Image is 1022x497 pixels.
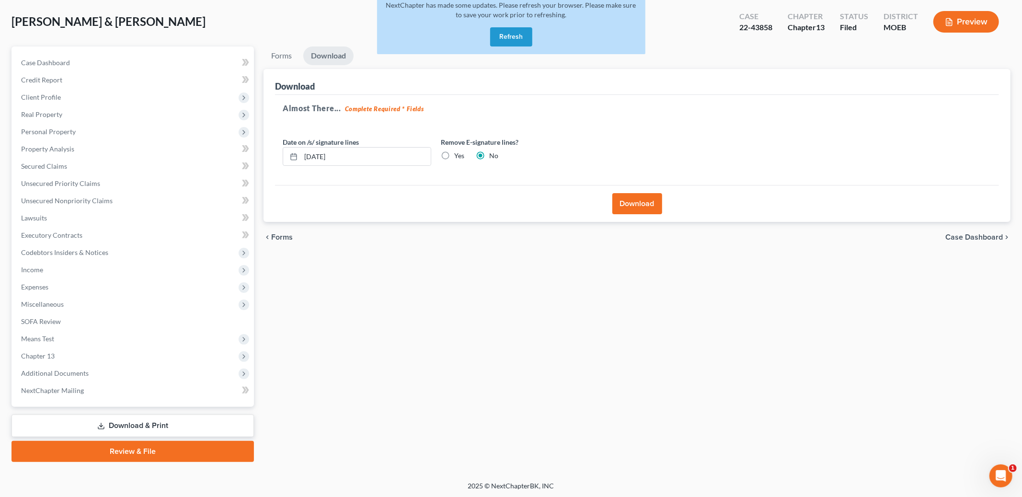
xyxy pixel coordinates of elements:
[21,214,47,222] span: Lawsuits
[275,81,315,92] div: Download
[21,162,67,170] span: Secured Claims
[13,158,254,175] a: Secured Claims
[21,300,64,308] span: Miscellaneous
[21,335,54,343] span: Means Test
[303,46,354,65] a: Download
[739,22,772,33] div: 22-43858
[264,46,299,65] a: Forms
[13,227,254,244] a: Executory Contracts
[489,151,498,161] label: No
[21,248,108,256] span: Codebtors Insiders & Notices
[945,233,1003,241] span: Case Dashboard
[283,137,359,147] label: Date on /s/ signature lines
[454,151,464,161] label: Yes
[21,283,48,291] span: Expenses
[13,140,254,158] a: Property Analysis
[11,14,206,28] span: [PERSON_NAME] & [PERSON_NAME]
[21,110,62,118] span: Real Property
[13,192,254,209] a: Unsecured Nonpriority Claims
[21,145,74,153] span: Property Analysis
[21,58,70,67] span: Case Dashboard
[21,352,55,360] span: Chapter 13
[1009,464,1017,472] span: 1
[21,196,113,205] span: Unsecured Nonpriority Claims
[264,233,306,241] button: chevron_left Forms
[1003,233,1011,241] i: chevron_right
[11,415,254,437] a: Download & Print
[884,11,918,22] div: District
[13,209,254,227] a: Lawsuits
[21,76,62,84] span: Credit Report
[21,386,84,394] span: NextChapter Mailing
[21,179,100,187] span: Unsecured Priority Claims
[21,93,61,101] span: Client Profile
[345,105,424,113] strong: Complete Required * Fields
[13,175,254,192] a: Unsecured Priority Claims
[739,11,772,22] div: Case
[264,233,271,241] i: chevron_left
[840,22,868,33] div: Filed
[788,22,825,33] div: Chapter
[945,233,1011,241] a: Case Dashboard chevron_right
[933,11,999,33] button: Preview
[386,1,636,19] span: NextChapter has made some updates. Please refresh your browser. Please make sure to save your wor...
[13,71,254,89] a: Credit Report
[788,11,825,22] div: Chapter
[21,317,61,325] span: SOFA Review
[21,266,43,274] span: Income
[271,233,293,241] span: Forms
[13,313,254,330] a: SOFA Review
[989,464,1012,487] iframe: Intercom live chat
[884,22,918,33] div: MOEB
[13,54,254,71] a: Case Dashboard
[11,441,254,462] a: Review & File
[21,369,89,377] span: Additional Documents
[21,231,82,239] span: Executory Contracts
[612,193,662,214] button: Download
[301,148,431,166] input: MM/DD/YYYY
[441,137,589,147] label: Remove E-signature lines?
[490,27,532,46] button: Refresh
[283,103,991,114] h5: Almost There...
[13,382,254,399] a: NextChapter Mailing
[840,11,868,22] div: Status
[21,127,76,136] span: Personal Property
[816,23,825,32] span: 13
